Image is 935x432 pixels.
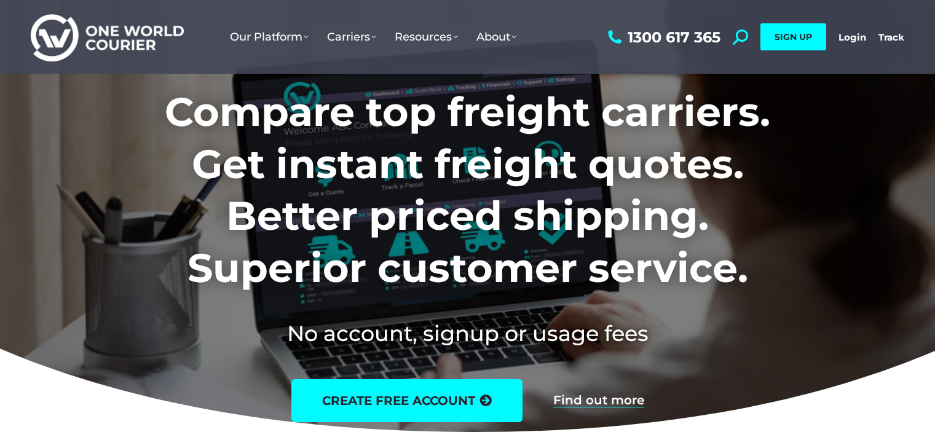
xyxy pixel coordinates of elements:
[327,30,376,44] span: Carriers
[385,18,467,56] a: Resources
[476,30,516,44] span: About
[84,318,851,348] h2: No account, signup or usage fees
[467,18,526,56] a: About
[605,29,720,45] a: 1300 617 365
[291,379,523,422] a: create free account
[553,394,644,407] a: Find out more
[760,23,826,50] a: SIGN UP
[878,31,904,43] a: Track
[230,30,309,44] span: Our Platform
[395,30,458,44] span: Resources
[31,12,184,62] img: One World Courier
[775,31,812,42] span: SIGN UP
[221,18,318,56] a: Our Platform
[318,18,385,56] a: Carriers
[838,31,866,43] a: Login
[84,86,851,294] h1: Compare top freight carriers. Get instant freight quotes. Better priced shipping. Superior custom...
